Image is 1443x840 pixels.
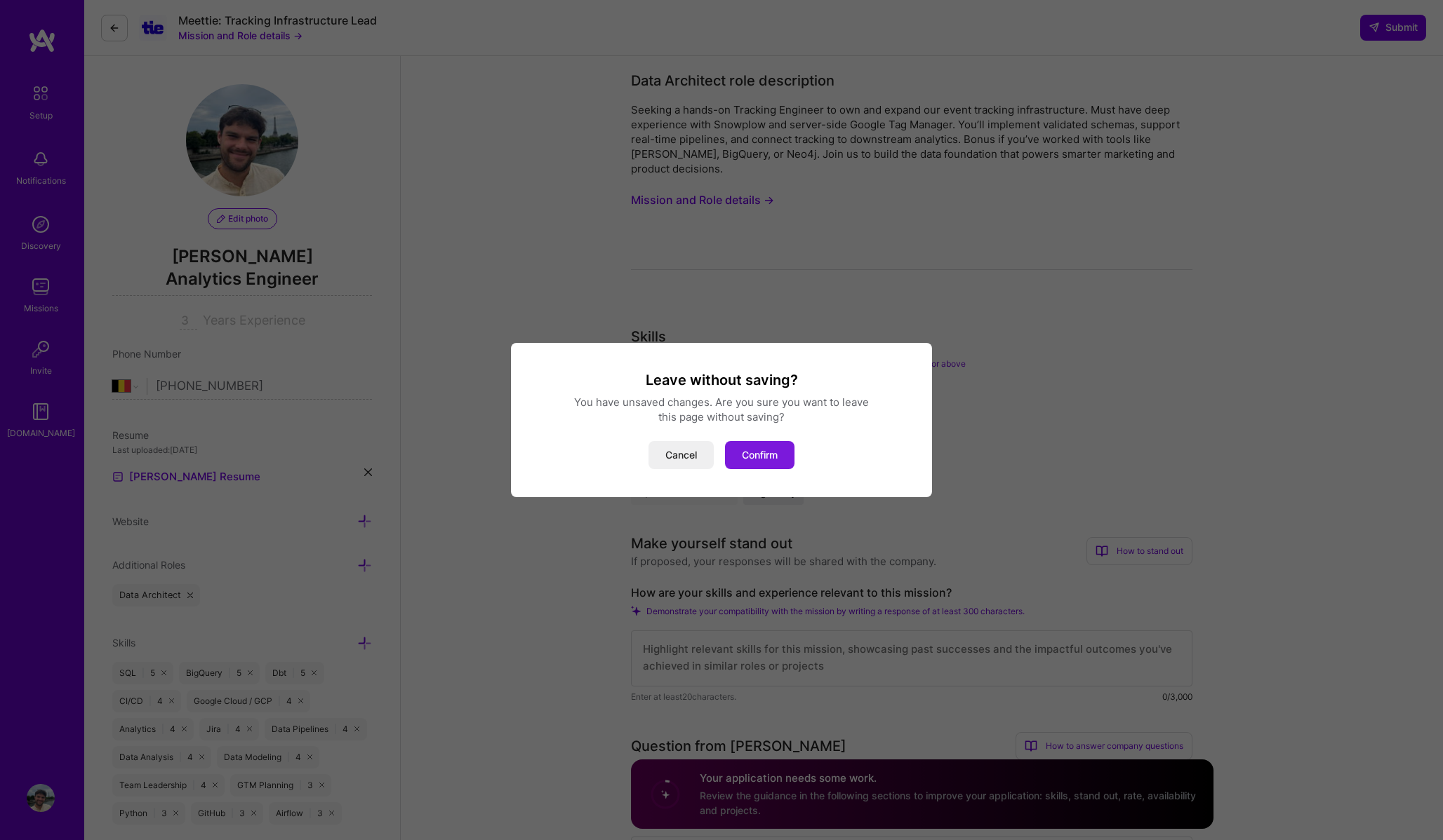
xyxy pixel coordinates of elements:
div: modal [511,343,932,497]
h3: Leave without saving? [528,371,915,389]
div: You have unsaved changes. Are you sure you want to leave [528,395,915,409]
div: this page without saving? [528,409,915,424]
button: Cancel [649,441,714,469]
button: Confirm [725,441,794,469]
